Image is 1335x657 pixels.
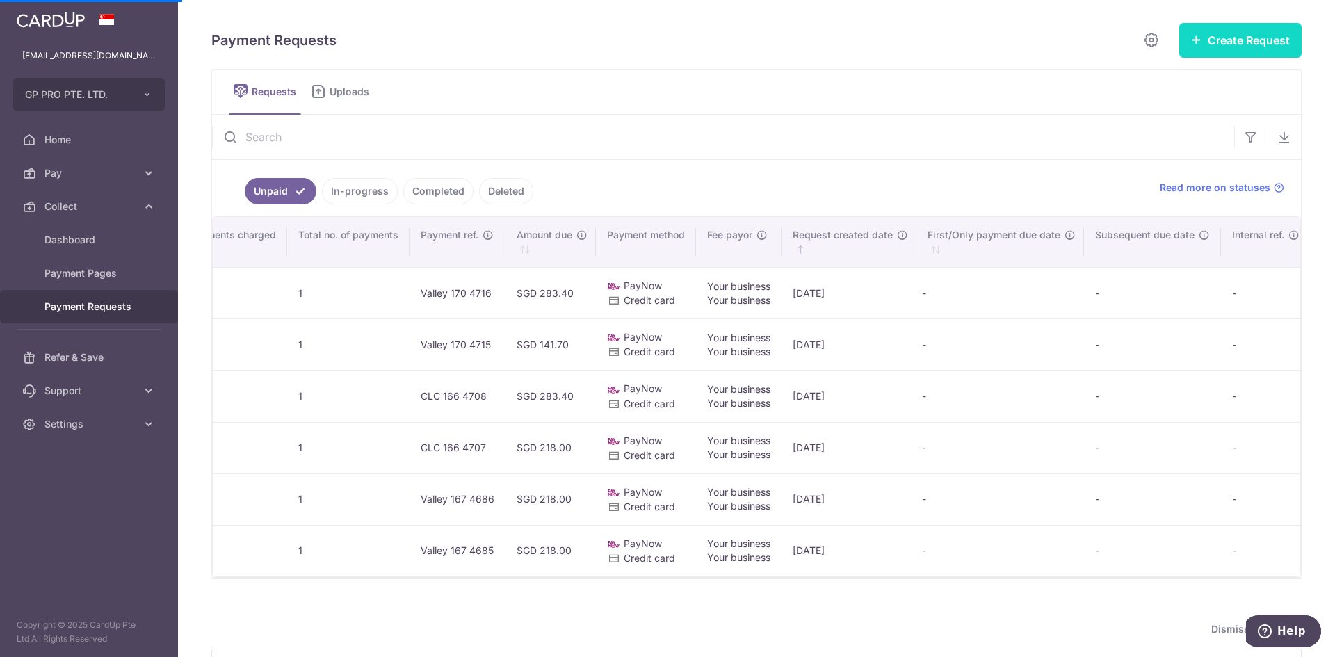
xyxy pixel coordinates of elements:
[287,422,410,473] td: 1
[1160,181,1284,195] a: Read more on statuses
[624,449,675,461] span: Credit card
[782,473,916,525] td: [DATE]
[403,178,474,204] a: Completed
[1211,621,1296,638] span: Dismiss guide
[1221,473,1316,525] td: -
[307,70,379,114] a: Uploads
[44,350,136,364] span: Refer & Save
[707,435,770,446] span: Your business
[1160,181,1270,195] span: Read more on statuses
[696,217,782,267] th: Fee payor
[44,233,136,247] span: Dashboard
[707,280,770,292] span: Your business
[31,10,60,22] span: Help
[916,318,1084,370] td: -
[505,267,596,318] td: SGD 283.40
[322,178,398,204] a: In-progress
[410,267,505,318] td: Valley 170 4716
[607,486,621,500] img: paynow-md-4fe65508ce96feda548756c5ee0e473c78d4820b8ea51387c6e4ad89e58a5e61.png
[147,422,287,473] td: 0
[1232,228,1300,242] div: Internal ref.
[1179,23,1302,58] button: Create Request
[1221,318,1316,370] td: -
[624,435,662,446] span: PayNow
[212,115,1234,159] input: Search
[707,551,770,563] span: Your business
[1084,422,1221,473] td: -
[147,267,287,318] td: 0
[410,217,505,267] th: Payment ref.
[287,525,410,576] td: 1
[707,294,770,306] span: Your business
[707,397,770,409] span: Your business
[624,346,675,357] span: Credit card
[916,473,1084,525] td: -
[44,300,136,314] span: Payment Requests
[1084,525,1221,576] td: -
[1221,422,1316,473] td: -
[624,331,662,343] span: PayNow
[287,370,410,421] td: 1
[330,85,379,99] span: Uploads
[916,525,1084,576] td: -
[624,279,662,291] span: PayNow
[159,228,276,242] span: No. of payments charged
[624,501,675,512] span: Credit card
[147,525,287,576] td: 0
[607,279,621,293] img: paynow-md-4fe65508ce96feda548756c5ee0e473c78d4820b8ea51387c6e4ad89e58a5e61.png
[1246,615,1321,650] iframe: Opens a widget where you can find more information
[505,217,596,267] th: Amount due : activate to sort column ascending
[1095,228,1195,242] span: Subsequent due date
[44,384,136,398] span: Support
[928,228,1060,242] span: First/Only payment due date
[44,200,136,213] span: Collect
[517,228,572,242] span: Amount due
[25,88,128,102] span: GP PRO PTE. LTD.
[410,370,505,421] td: CLC 166 4708
[1084,370,1221,421] td: -
[410,318,505,370] td: Valley 170 4715
[707,332,770,343] span: Your business
[707,383,770,395] span: Your business
[916,370,1084,421] td: -
[607,537,621,551] img: paynow-md-4fe65508ce96feda548756c5ee0e473c78d4820b8ea51387c6e4ad89e58a5e61.png
[624,552,675,564] span: Credit card
[1084,267,1221,318] td: -
[1221,217,1316,267] th: Internal ref.
[44,417,136,431] span: Settings
[298,228,398,242] span: Total no. of payments
[624,294,675,306] span: Credit card
[916,267,1084,318] td: -
[782,370,916,421] td: [DATE]
[916,217,1084,267] th: First/Only payment due date : activate to sort column ascending
[707,448,770,460] span: Your business
[479,178,533,204] a: Deleted
[1084,217,1221,267] th: Subsequent due date
[147,318,287,370] td: 0
[782,525,916,576] td: [DATE]
[607,435,621,448] img: paynow-md-4fe65508ce96feda548756c5ee0e473c78d4820b8ea51387c6e4ad89e58a5e61.png
[1221,267,1316,318] td: -
[707,228,752,242] span: Fee payor
[707,486,770,498] span: Your business
[707,537,770,549] span: Your business
[607,331,621,345] img: paynow-md-4fe65508ce96feda548756c5ee0e473c78d4820b8ea51387c6e4ad89e58a5e61.png
[782,318,916,370] td: [DATE]
[211,29,337,51] h5: Payment Requests
[252,85,301,99] span: Requests
[505,525,596,576] td: SGD 218.00
[607,383,621,397] img: paynow-md-4fe65508ce96feda548756c5ee0e473c78d4820b8ea51387c6e4ad89e58a5e61.png
[410,422,505,473] td: CLC 166 4707
[410,525,505,576] td: Valley 167 4685
[245,178,316,204] a: Unpaid
[624,486,662,498] span: PayNow
[782,422,916,473] td: [DATE]
[421,228,478,242] span: Payment ref.
[624,382,662,394] span: PayNow
[624,537,662,549] span: PayNow
[287,217,410,267] th: Total no. of payments
[287,318,410,370] td: 1
[147,473,287,525] td: 0
[22,49,156,63] p: [EMAIL_ADDRESS][DOMAIN_NAME]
